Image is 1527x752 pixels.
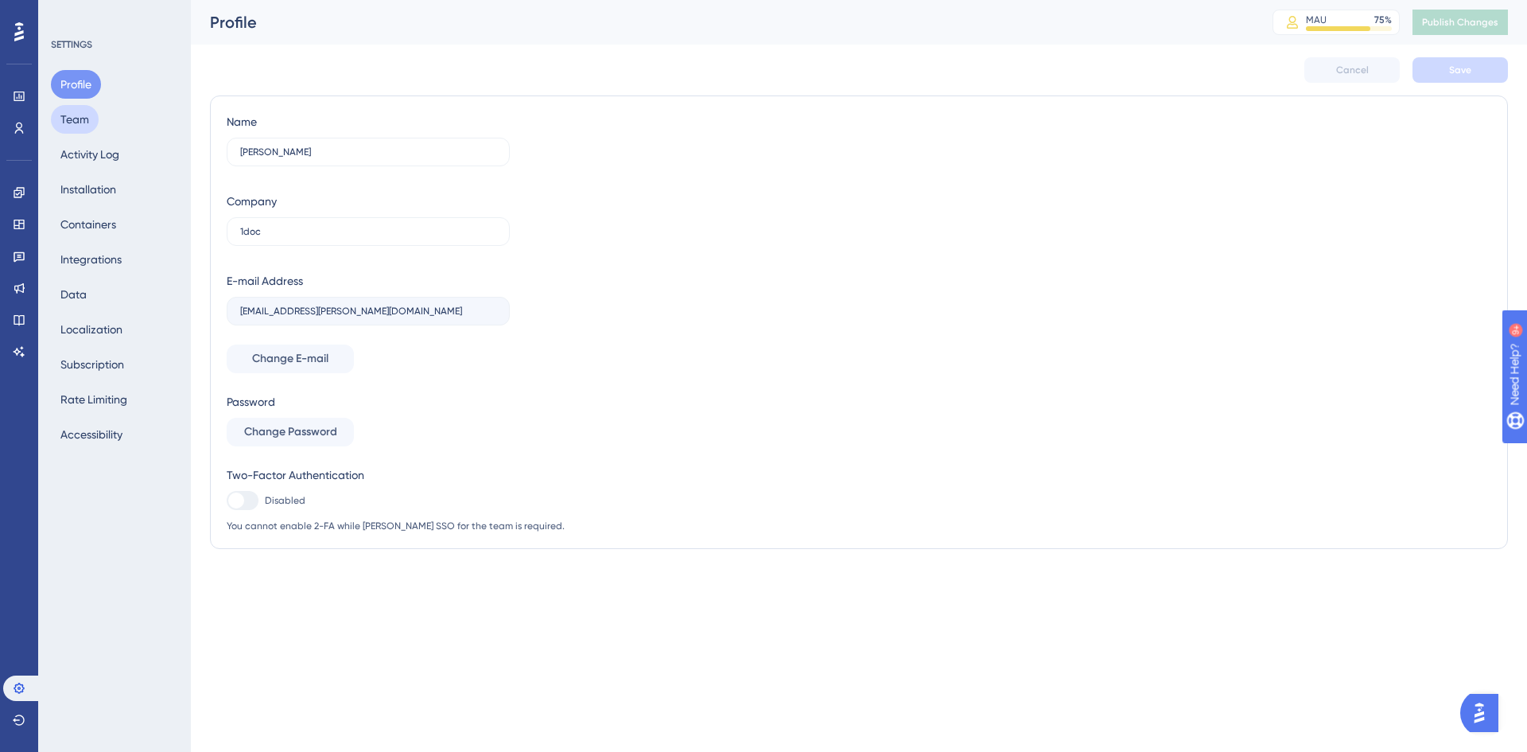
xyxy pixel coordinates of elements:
[1336,64,1369,76] span: Cancel
[227,271,303,290] div: E-mail Address
[51,385,137,414] button: Rate Limiting
[51,280,96,309] button: Data
[227,345,354,373] button: Change E-mail
[51,70,101,99] button: Profile
[1412,57,1508,83] button: Save
[227,392,565,411] div: Password
[51,38,180,51] div: SETTINGS
[37,4,99,23] span: Need Help?
[51,105,99,134] button: Team
[1460,689,1508,737] iframe: UserGuiding AI Assistant Launcher
[227,192,277,211] div: Company
[51,210,126,239] button: Containers
[244,423,337,442] span: Change Password
[51,175,126,204] button: Installation
[1449,64,1471,76] span: Save
[210,11,1233,33] div: Profile
[1412,10,1508,35] button: Publish Changes
[227,418,354,446] button: Change Password
[51,350,134,379] button: Subscription
[1422,16,1498,29] span: Publish Changes
[240,146,496,158] input: Name Surname
[227,466,565,485] div: Two-Factor Authentication
[51,420,132,449] button: Accessibility
[1304,57,1400,83] button: Cancel
[1374,14,1392,26] div: 75 %
[51,315,132,344] button: Localization
[252,349,328,368] span: Change E-mail
[108,8,118,21] div: 9+
[265,494,305,507] span: Disabled
[227,112,257,131] div: Name
[240,306,496,317] input: E-mail Address
[1306,14,1327,26] div: MAU
[51,245,131,274] button: Integrations
[227,520,565,532] span: You cannot enable 2-FA while [PERSON_NAME] SSO for the team is required.
[51,140,129,169] button: Activity Log
[240,226,496,237] input: Company Name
